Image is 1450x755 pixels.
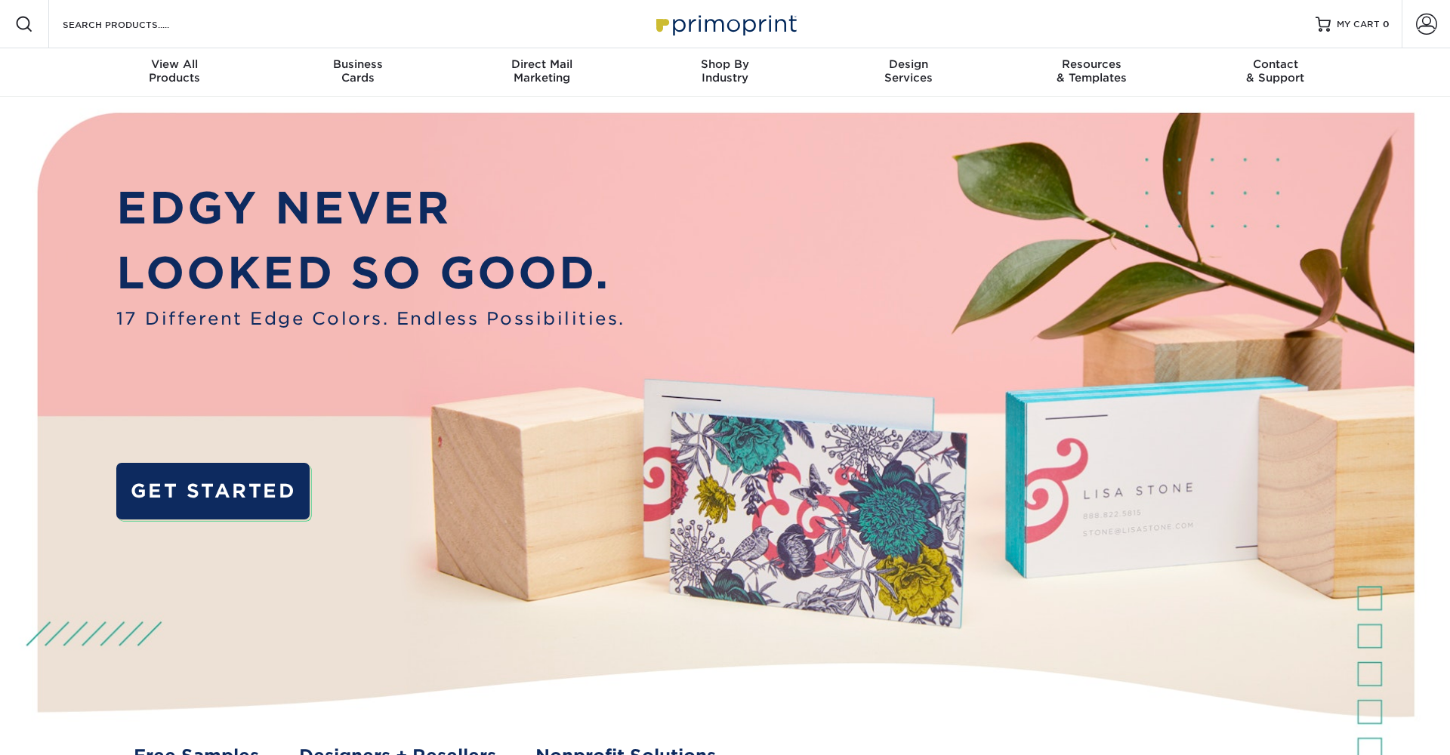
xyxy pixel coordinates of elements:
[1183,48,1367,97] a: Contact& Support
[1000,48,1183,97] a: Resources& Templates
[267,57,450,71] span: Business
[816,57,1000,85] div: Services
[1383,19,1390,29] span: 0
[450,57,634,85] div: Marketing
[83,48,267,97] a: View AllProducts
[634,57,817,85] div: Industry
[267,48,450,97] a: BusinessCards
[116,463,310,520] a: GET STARTED
[83,57,267,85] div: Products
[1000,57,1183,71] span: Resources
[83,57,267,71] span: View All
[116,306,625,332] span: 17 Different Edge Colors. Endless Possibilities.
[816,57,1000,71] span: Design
[649,8,801,40] img: Primoprint
[61,15,208,33] input: SEARCH PRODUCTS.....
[1183,57,1367,71] span: Contact
[116,241,625,306] p: LOOKED SO GOOD.
[1000,57,1183,85] div: & Templates
[450,57,634,71] span: Direct Mail
[450,48,634,97] a: Direct MailMarketing
[634,48,817,97] a: Shop ByIndustry
[116,176,625,241] p: EDGY NEVER
[1337,18,1380,31] span: MY CART
[1183,57,1367,85] div: & Support
[267,57,450,85] div: Cards
[816,48,1000,97] a: DesignServices
[634,57,817,71] span: Shop By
